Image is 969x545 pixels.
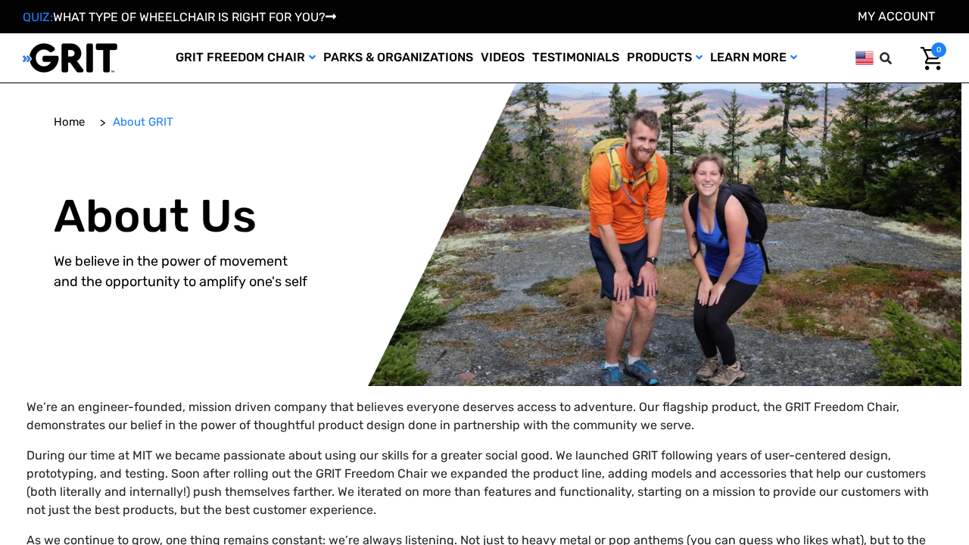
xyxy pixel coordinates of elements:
[319,33,477,83] a: Parks & Organizations
[23,10,336,24] a: QUIZ:WHAT TYPE OF WHEELCHAIR IS RIGHT FOR YOU?
[477,33,528,83] a: Videos
[623,33,706,83] a: Products
[172,33,319,83] a: GRIT Freedom Chair
[855,48,874,67] img: us.png
[54,102,181,142] nav: Breadcrumb
[54,115,85,129] span: Home
[931,42,946,58] span: 0
[858,9,935,23] a: Account
[23,42,117,73] img: GRIT All-Terrain Wheelchair and Mobility Equipment
[113,115,173,129] span: About GRIT
[26,447,943,519] p: During our time at MIT we became passionate about using our skills for a greater social good. We ...
[909,42,946,74] a: Cart with 0 items
[113,114,173,131] a: About GRIT
[54,189,497,244] h1: About Us
[921,47,943,70] img: Cart
[8,83,961,386] img: Alternative Image text
[528,33,623,83] a: Testimonials
[886,42,909,74] input: Search
[706,33,801,83] a: Learn More
[54,114,85,131] a: Home
[54,251,497,292] p: We believe in the power of movement and the opportunity to amplify one's self
[23,10,53,24] span: QUIZ:
[26,398,943,434] p: We’re an engineer-founded, mission driven company that believes everyone deserves access to adven...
